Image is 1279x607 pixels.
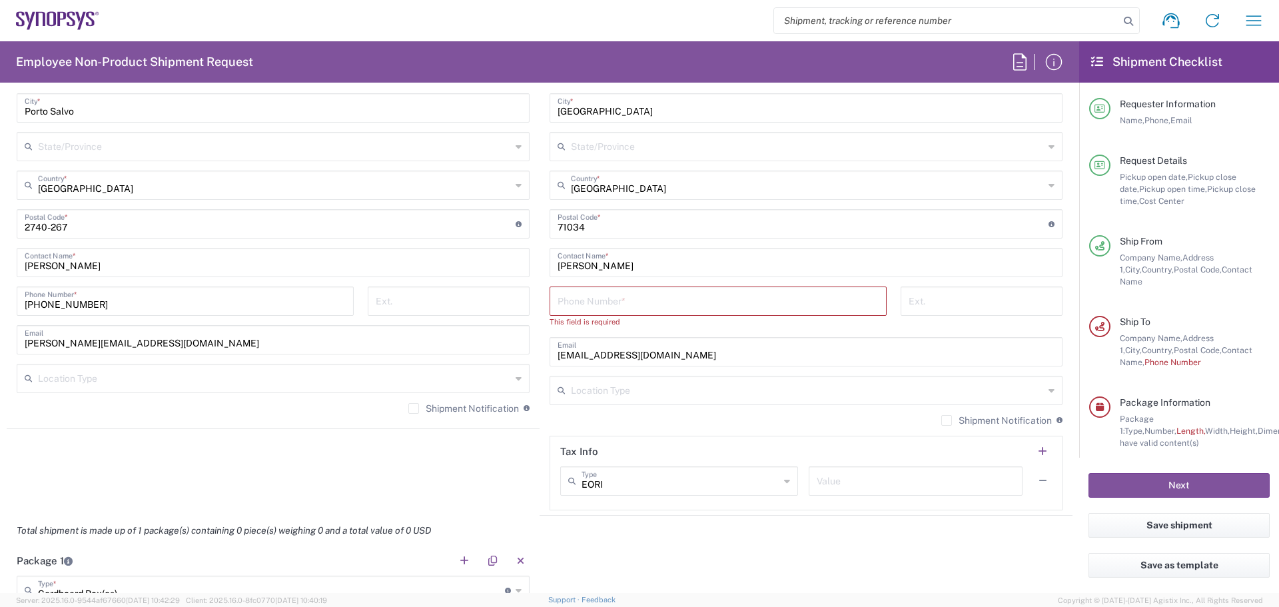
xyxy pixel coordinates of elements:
[582,596,616,604] a: Feedback
[1125,345,1142,355] span: City,
[1120,172,1188,182] span: Pickup open date,
[1120,236,1162,247] span: Ship From
[1120,316,1150,327] span: Ship To
[408,403,519,414] label: Shipment Notification
[1088,553,1270,578] button: Save as template
[1125,265,1142,275] span: City,
[1170,115,1192,125] span: Email
[1120,99,1216,109] span: Requester Information
[548,596,582,604] a: Support
[126,596,180,604] span: [DATE] 10:42:29
[1120,333,1182,343] span: Company Name,
[1120,115,1144,125] span: Name,
[1144,426,1176,436] span: Number,
[1091,54,1222,70] h2: Shipment Checklist
[1088,513,1270,538] button: Save shipment
[1144,357,1201,367] span: Phone Number
[16,596,180,604] span: Server: 2025.16.0-9544af67660
[550,316,887,328] div: This field is required
[7,525,441,536] em: Total shipment is made up of 1 package(s) containing 0 piece(s) weighing 0 and a total value of 0...
[941,415,1052,426] label: Shipment Notification
[1124,426,1144,436] span: Type,
[774,8,1119,33] input: Shipment, tracking or reference number
[1139,196,1184,206] span: Cost Center
[1176,426,1205,436] span: Length,
[1230,426,1258,436] span: Height,
[1144,115,1170,125] span: Phone,
[1174,265,1222,275] span: Postal Code,
[1139,184,1207,194] span: Pickup open time,
[1088,473,1270,498] button: Next
[1142,345,1174,355] span: Country,
[1120,397,1210,408] span: Package Information
[17,554,73,568] h2: Package 1
[560,445,598,458] h2: Tax Info
[275,596,327,604] span: [DATE] 10:40:19
[1205,426,1230,436] span: Width,
[1120,253,1182,263] span: Company Name,
[1058,594,1263,606] span: Copyright © [DATE]-[DATE] Agistix Inc., All Rights Reserved
[16,54,253,70] h2: Employee Non-Product Shipment Request
[1142,265,1174,275] span: Country,
[186,596,327,604] span: Client: 2025.16.0-8fc0770
[1120,155,1187,166] span: Request Details
[1174,345,1222,355] span: Postal Code,
[1120,414,1154,436] span: Package 1:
